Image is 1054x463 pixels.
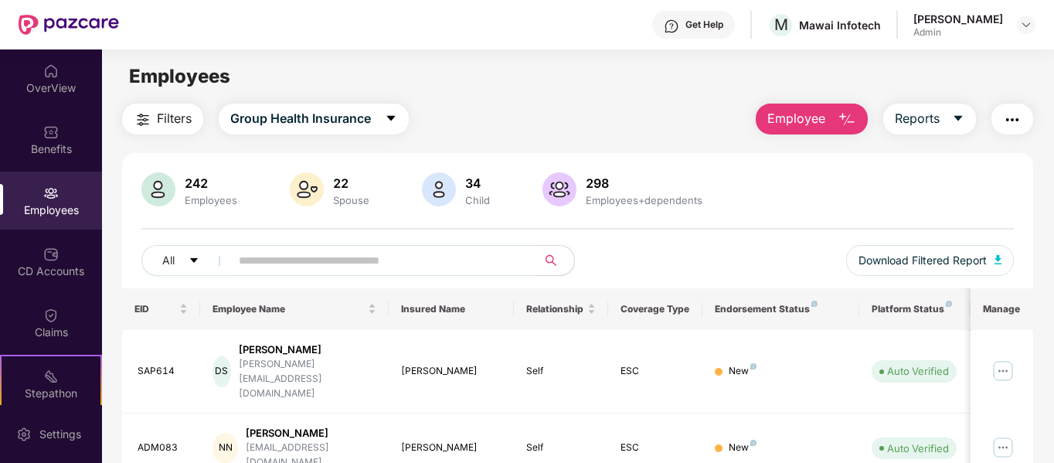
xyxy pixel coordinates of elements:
[122,104,203,134] button: Filters
[239,342,376,357] div: [PERSON_NAME]
[811,301,818,307] img: svg+xml;base64,PHN2ZyB4bWxucz0iaHR0cDovL3d3dy53My5vcmcvMjAwMC9zdmciIHdpZHRoPSI4IiBoZWlnaHQ9IjgiIH...
[664,19,679,34] img: svg+xml;base64,PHN2ZyBpZD0iSGVscC0zMngzMiIgeG1sbnM9Imh0dHA6Ly93d3cudzMub3JnLzIwMDAvc3ZnIiB3aWR0aD...
[141,245,236,276] button: Allcaret-down
[230,109,371,128] span: Group Health Insurance
[157,109,192,128] span: Filters
[401,441,502,455] div: [PERSON_NAME]
[750,440,756,446] img: svg+xml;base64,PHN2ZyB4bWxucz0iaHR0cDovL3d3dy53My5vcmcvMjAwMC9zdmciIHdpZHRoPSI4IiBoZWlnaHQ9IjgiIH...
[134,111,152,129] img: svg+xml;base64,PHN2ZyB4bWxucz0iaHR0cDovL3d3dy53My5vcmcvMjAwMC9zdmciIHdpZHRoPSIyNCIgaGVpZ2h0PSIyNC...
[462,194,493,206] div: Child
[422,172,456,206] img: svg+xml;base64,PHN2ZyB4bWxucz0iaHR0cDovL3d3dy53My5vcmcvMjAwMC9zdmciIHhtbG5zOnhsaW5rPSJodHRwOi8vd3...
[239,357,376,401] div: [PERSON_NAME][EMAIL_ADDRESS][DOMAIN_NAME]
[756,104,868,134] button: Employee
[952,112,964,126] span: caret-down
[43,186,59,201] img: svg+xml;base64,PHN2ZyBpZD0iRW1wbG95ZWVzIiB4bWxucz0iaHR0cDovL3d3dy53My5vcmcvMjAwMC9zdmciIHdpZHRoPS...
[729,441,756,455] div: New
[134,303,177,315] span: EID
[526,303,584,315] span: Relationship
[536,254,566,267] span: search
[608,288,702,330] th: Coverage Type
[883,104,976,134] button: Reportscaret-down
[200,288,389,330] th: Employee Name
[43,124,59,140] img: svg+xml;base64,PHN2ZyBpZD0iQmVuZWZpdHMiIHhtbG5zPSJodHRwOi8vd3d3LnczLm9yZy8yMDAwL3N2ZyIgd2lkdGg9Ij...
[715,303,847,315] div: Endorsement Status
[536,245,575,276] button: search
[887,363,949,379] div: Auto Verified
[838,111,856,129] img: svg+xml;base64,PHN2ZyB4bWxucz0iaHR0cDovL3d3dy53My5vcmcvMjAwMC9zdmciIHhtbG5zOnhsaW5rPSJodHRwOi8vd3...
[122,288,201,330] th: EID
[767,109,825,128] span: Employee
[913,12,1003,26] div: [PERSON_NAME]
[246,426,376,441] div: [PERSON_NAME]
[182,175,240,191] div: 242
[19,15,119,35] img: New Pazcare Logo
[514,288,608,330] th: Relationship
[729,364,756,379] div: New
[189,255,199,267] span: caret-down
[43,247,59,262] img: svg+xml;base64,PHN2ZyBpZD0iQ0RfQWNjb3VudHMiIGRhdGEtbmFtZT0iQ0QgQWNjb3VudHMiIHhtbG5zPSJodHRwOi8vd3...
[389,288,515,330] th: Insured Name
[138,364,189,379] div: SAP614
[583,175,705,191] div: 298
[991,359,1015,384] img: manageButton
[872,303,957,315] div: Platform Status
[35,427,86,442] div: Settings
[2,386,100,401] div: Stepathon
[330,194,372,206] div: Spouse
[620,441,690,455] div: ESC
[994,255,1002,264] img: svg+xml;base64,PHN2ZyB4bWxucz0iaHR0cDovL3d3dy53My5vcmcvMjAwMC9zdmciIHhtbG5zOnhsaW5rPSJodHRwOi8vd3...
[620,364,690,379] div: ESC
[799,18,881,32] div: Mawai Infotech
[526,364,596,379] div: Self
[43,308,59,323] img: svg+xml;base64,PHN2ZyBpZD0iQ2xhaW0iIHhtbG5zPSJodHRwOi8vd3d3LnczLm9yZy8yMDAwL3N2ZyIgd2lkdGg9IjIwIi...
[182,194,240,206] div: Employees
[219,104,409,134] button: Group Health Insurancecaret-down
[43,369,59,384] img: svg+xml;base64,PHN2ZyB4bWxucz0iaHR0cDovL3d3dy53My5vcmcvMjAwMC9zdmciIHdpZHRoPSIyMSIgaGVpZ2h0PSIyMC...
[385,112,397,126] span: caret-down
[685,19,723,31] div: Get Help
[991,436,1015,461] img: manageButton
[129,65,230,87] span: Employees
[212,356,230,387] div: DS
[887,441,949,456] div: Auto Verified
[895,109,940,128] span: Reports
[138,441,189,455] div: ADM083
[43,63,59,79] img: svg+xml;base64,PHN2ZyBpZD0iSG9tZSIgeG1sbnM9Imh0dHA6Ly93d3cudzMub3JnLzIwMDAvc3ZnIiB3aWR0aD0iMjAiIG...
[774,15,788,34] span: M
[141,172,175,206] img: svg+xml;base64,PHN2ZyB4bWxucz0iaHR0cDovL3d3dy53My5vcmcvMjAwMC9zdmciIHhtbG5zOnhsaW5rPSJodHRwOi8vd3...
[526,441,596,455] div: Self
[750,363,756,369] img: svg+xml;base64,PHN2ZyB4bWxucz0iaHR0cDovL3d3dy53My5vcmcvMjAwMC9zdmciIHdpZHRoPSI4IiBoZWlnaHQ9IjgiIH...
[1003,111,1022,129] img: svg+xml;base64,PHN2ZyB4bWxucz0iaHR0cDovL3d3dy53My5vcmcvMjAwMC9zdmciIHdpZHRoPSIyNCIgaGVpZ2h0PSIyNC...
[401,364,502,379] div: [PERSON_NAME]
[330,175,372,191] div: 22
[971,288,1033,330] th: Manage
[858,252,987,269] span: Download Filtered Report
[542,172,576,206] img: svg+xml;base64,PHN2ZyB4bWxucz0iaHR0cDovL3d3dy53My5vcmcvMjAwMC9zdmciIHhtbG5zOnhsaW5rPSJodHRwOi8vd3...
[16,427,32,442] img: svg+xml;base64,PHN2ZyBpZD0iU2V0dGluZy0yMHgyMCIgeG1sbnM9Imh0dHA6Ly93d3cudzMub3JnLzIwMDAvc3ZnIiB3aW...
[290,172,324,206] img: svg+xml;base64,PHN2ZyB4bWxucz0iaHR0cDovL3d3dy53My5vcmcvMjAwMC9zdmciIHhtbG5zOnhsaW5rPSJodHRwOi8vd3...
[946,301,952,307] img: svg+xml;base64,PHN2ZyB4bWxucz0iaHR0cDovL3d3dy53My5vcmcvMjAwMC9zdmciIHdpZHRoPSI4IiBoZWlnaHQ9IjgiIH...
[1020,19,1032,31] img: svg+xml;base64,PHN2ZyBpZD0iRHJvcGRvd24tMzJ4MzIiIHhtbG5zPSJodHRwOi8vd3d3LnczLm9yZy8yMDAwL3N2ZyIgd2...
[212,303,365,315] span: Employee Name
[462,175,493,191] div: 34
[913,26,1003,39] div: Admin
[846,245,1015,276] button: Download Filtered Report
[583,194,705,206] div: Employees+dependents
[162,252,175,269] span: All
